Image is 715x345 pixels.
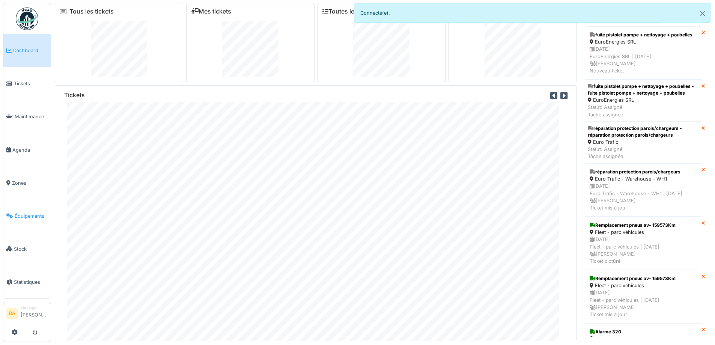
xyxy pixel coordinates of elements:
div: Manager [21,305,48,311]
span: Tickets [14,80,48,87]
div: Statut: Assigné Tâche assignée [588,146,698,160]
div: Remplacement pneus av- 159573Km [590,275,697,282]
a: Maintenance [3,100,51,133]
a: Toutes les tâches [322,8,378,15]
div: EuroEnergies SRL [590,38,697,45]
div: Euro Trafic [588,139,698,146]
a: Zones [3,166,51,199]
a: réparation protection parois/chargeurs - réparation protection parois/chargeurs Euro Trafic Statu... [585,122,701,164]
div: réparation protection parois/chargeurs - réparation protection parois/chargeurs [588,125,698,139]
div: [DATE] Euro Trafic - Warehouse - WH1 | [DATE] [PERSON_NAME] Ticket mis à jour [590,182,697,211]
div: Fleet - parc véhicules [590,229,697,236]
a: Dashboard [3,34,51,67]
div: Statut: Assigné Tâche assignée [588,104,698,118]
a: Tickets [3,67,51,100]
h6: Tickets [64,92,85,99]
div: Fleet - parc véhicules [590,282,697,289]
span: Équipements [15,212,48,220]
div: Fleet - parc véhicules [590,335,697,342]
a: fuite pistolet pompe + nettoyage + poubelles EuroEnergies SRL [DATE]EuroEnergies SRL | [DATE] [PE... [585,26,701,80]
a: Remplacement pneus av- 159573Km Fleet - parc véhicules [DATE]Fleet - parc véhicules | [DATE] [PER... [585,270,701,323]
div: fuite pistolet pompe + nettoyage + poubelles [590,32,697,38]
a: Stock [3,232,51,265]
a: Mes tickets [191,8,231,15]
span: Zones [12,179,48,187]
li: [PERSON_NAME] [21,305,48,321]
div: EuroEnergies SRL [588,96,698,104]
a: Remplacement pneus av- 159573Km Fleet - parc véhicules [DATE]Fleet - parc véhicules | [DATE] [PER... [585,217,701,270]
div: [DATE] EuroEnergies SRL | [DATE] [PERSON_NAME] Nouveau ticket [590,45,697,74]
div: [DATE] Fleet - parc véhicules | [DATE] [PERSON_NAME] Ticket mis à jour [590,289,697,318]
span: Dashboard [13,47,48,54]
div: Alarme 320 [590,328,697,335]
button: Close [694,3,711,23]
a: Équipements [3,199,51,232]
a: Tous les tickets [69,8,114,15]
a: fuite pistolet pompe + nettoyage + poubelles - fuite pistolet pompe + nettoyage + poubelles EuroE... [585,80,701,122]
div: [DATE] Fleet - parc véhicules | [DATE] [PERSON_NAME] Ticket clotûré [590,236,697,265]
li: BA [6,308,18,319]
img: Badge_color-CXgf-gQk.svg [16,8,38,30]
span: Maintenance [15,113,48,120]
div: Remplacement pneus av- 159573Km [590,222,697,229]
div: fuite pistolet pompe + nettoyage + poubelles - fuite pistolet pompe + nettoyage + poubelles [588,83,698,96]
span: Stock [14,246,48,253]
a: BA Manager[PERSON_NAME] [6,305,48,323]
a: réparation protection parois/chargeurs Euro Trafic - Warehouse - WH1 [DATE]Euro Trafic - Warehous... [585,163,701,217]
span: Agenda [12,146,48,154]
span: Statistiques [14,279,48,286]
div: Connecté(e). [354,3,712,23]
a: Statistiques [3,265,51,298]
a: Agenda [3,133,51,166]
div: réparation protection parois/chargeurs [590,169,697,175]
div: Euro Trafic - Warehouse - WH1 [590,175,697,182]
